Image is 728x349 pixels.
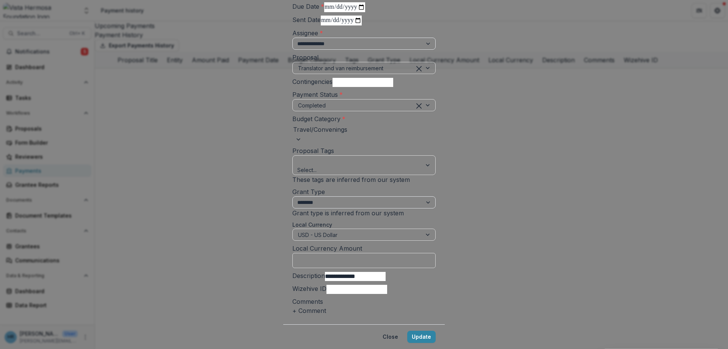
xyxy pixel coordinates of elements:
div: Clear selected options [416,101,422,109]
div: Clear selected options [416,64,422,72]
label: Grant Type [292,188,325,196]
label: Wizehive ID [292,285,326,292]
label: Payment Status [292,91,343,98]
button: Update [407,331,436,343]
div: Grant type is inferred from our system [292,208,436,218]
div: Select... [297,166,367,174]
button: Close [378,331,403,343]
label: Description [292,272,325,280]
label: Due Date [292,3,324,10]
label: Contingencies [292,78,333,85]
label: Assignee [292,29,323,37]
label: Sent Date [292,16,321,24]
label: Comments [292,298,323,305]
button: + Comment [292,306,326,315]
div: These tags are inferred from our system [292,175,436,184]
label: Proposal Tags [292,147,334,155]
label: Local Currency Amount [292,245,362,252]
label: Local Currency [292,221,431,229]
label: Proposal [292,54,318,61]
label: Budget Category [292,115,345,123]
